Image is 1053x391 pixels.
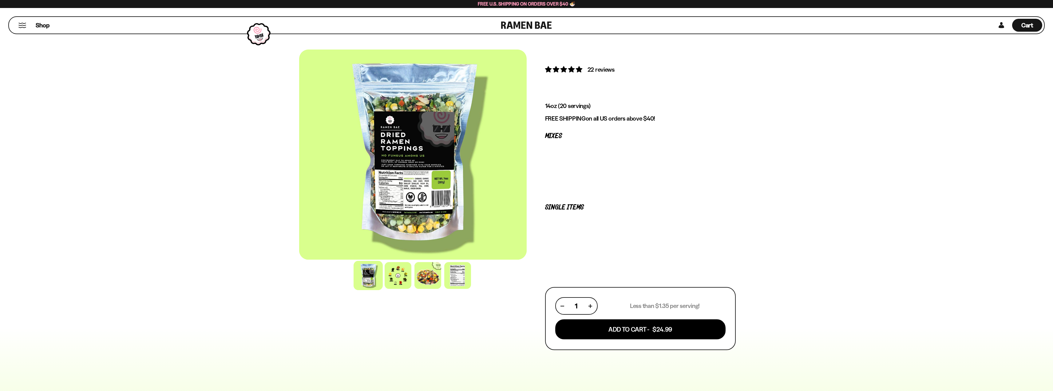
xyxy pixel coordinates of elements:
[478,1,575,7] span: Free U.S. Shipping on Orders over $40 🍜
[575,302,577,310] span: 1
[545,115,586,122] strong: FREE SHIPPING
[1012,17,1042,34] div: Cart
[36,21,49,30] span: Shop
[1021,22,1033,29] span: Cart
[545,133,736,139] p: Mixes
[630,302,700,310] p: Less than $1.35 per serving!
[545,205,736,210] p: Single Items
[555,319,726,339] button: Add To Cart - $24.99
[588,66,615,73] span: 22 reviews
[545,66,584,73] span: 4.82 stars
[545,115,736,122] p: on all US orders above $40!
[36,19,49,32] a: Shop
[18,23,26,28] button: Mobile Menu Trigger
